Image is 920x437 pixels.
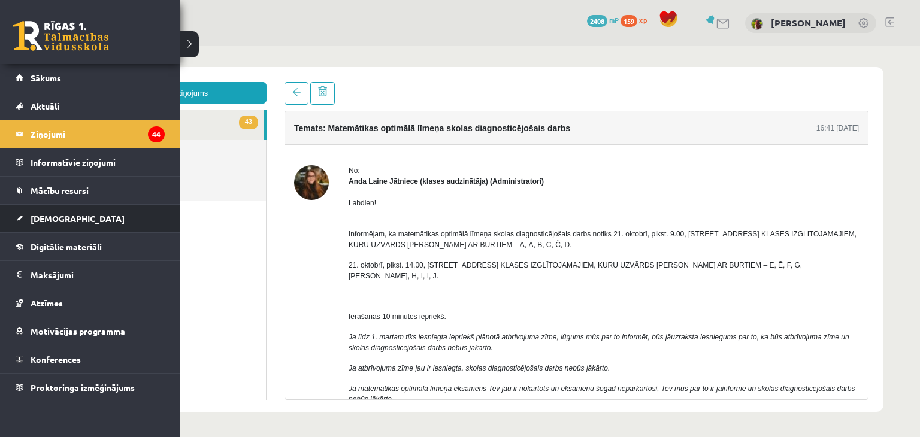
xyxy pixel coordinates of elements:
[36,94,218,125] a: Nosūtītie
[191,69,210,83] span: 43
[16,289,165,317] a: Atzīmes
[301,184,809,203] span: Informējam, ka matemātikas optimālā līmeņa skolas diagnosticējošais darbs notiks 21. oktobrī, plk...
[36,36,219,57] a: Jauns ziņojums
[301,119,811,130] div: No:
[301,349,346,357] i: nebūs jākārto.
[36,125,218,155] a: Dzēstie
[609,15,619,25] span: mP
[517,318,562,326] i: nebūs jākārto.
[301,215,754,234] span: 21. oktobrī, plkst. 14.00, [STREET_ADDRESS] KLASES IZGLĪTOJAMAJIEM, KURU UZVĀRDS [PERSON_NAME] AR...
[16,345,165,373] a: Konferences
[31,382,135,393] span: Proktoringa izmēģinājums
[621,15,653,25] a: 159 xp
[31,241,102,252] span: Digitālie materiāli
[639,15,647,25] span: xp
[301,153,328,161] span: Labdien!
[621,15,637,27] span: 159
[148,126,165,142] i: 44
[400,298,444,306] i: nebūs jākārto.
[768,77,811,87] div: 16:41 [DATE]
[31,326,125,336] span: Motivācijas programma
[16,64,165,92] a: Sākums
[301,287,801,306] i: Ja līdz 1. martam tiks iesniegta iepriekš plānotā atbrīvojuma zīme, lūgums mūs par to informēt, b...
[31,101,59,111] span: Aktuāli
[31,261,165,289] legend: Maksājumi
[16,92,165,120] a: Aktuāli
[301,131,496,139] strong: Anda Laine Jātniece (klases audzinātāja) (Administratori)
[16,148,165,176] a: Informatīvie ziņojumi
[36,63,216,94] a: 43Ienākošie
[31,120,165,148] legend: Ziņojumi
[301,318,515,326] i: Ja atbrīvojuma zīme jau ir iesniegta, skolas diagnosticējošais darbs
[16,177,165,204] a: Mācību resursi
[16,120,165,148] a: Ziņojumi44
[16,261,165,289] a: Maksājumi
[13,21,109,51] a: Rīgas 1. Tālmācības vidusskola
[31,72,61,83] span: Sākums
[16,317,165,345] a: Motivācijas programma
[587,15,607,27] span: 2408
[301,338,807,347] i: Ja matemātikas optimālā līmeņa eksāmens Tev jau ir nokārtots un eksāmenu šogad nepārkārtosi, Tev ...
[301,266,398,275] span: Ierašanās 10 minūtes iepriekš.
[31,298,63,308] span: Atzīmes
[16,374,165,401] a: Proktoringa izmēģinājums
[31,213,125,224] span: [DEMOGRAPHIC_DATA]
[246,119,281,154] img: Anda Laine Jātniece (klases audzinātāja)
[246,77,522,87] h4: Temats: Matemātikas optimālā līmeņa skolas diagnosticējošais darbs
[31,185,89,196] span: Mācību resursi
[31,148,165,176] legend: Informatīvie ziņojumi
[587,15,619,25] a: 2408 mP
[31,354,81,365] span: Konferences
[16,205,165,232] a: [DEMOGRAPHIC_DATA]
[16,233,165,260] a: Digitālie materiāli
[751,18,763,30] img: Kseņija Gordaja
[771,17,846,29] a: [PERSON_NAME]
